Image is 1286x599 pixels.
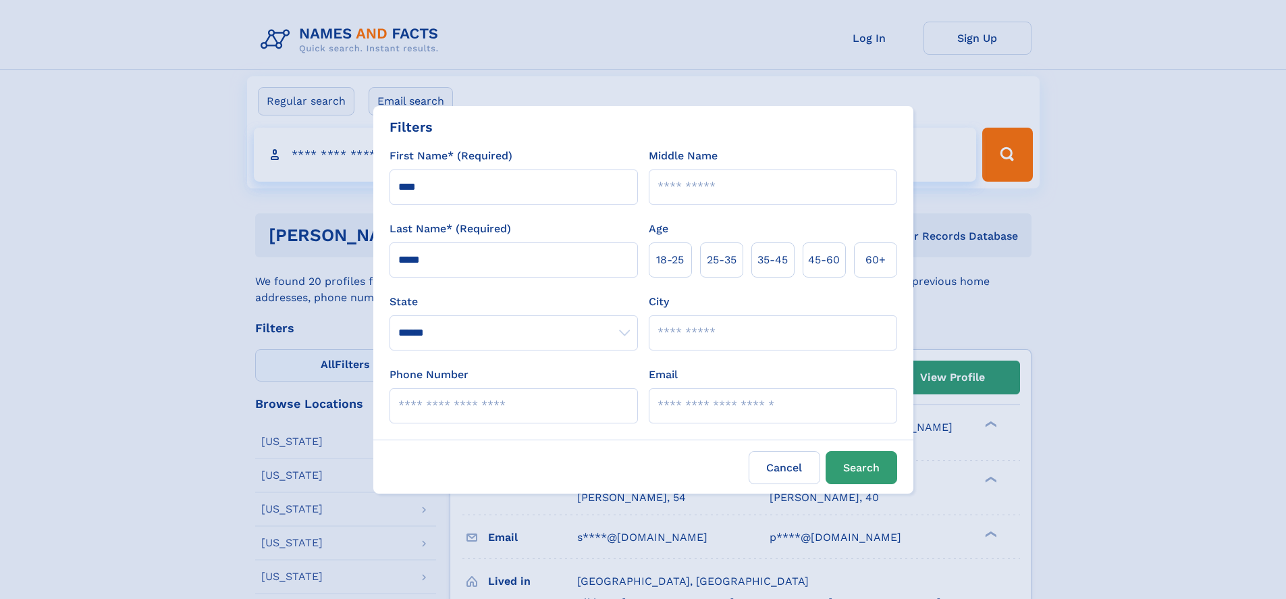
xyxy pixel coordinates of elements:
span: 60+ [865,252,886,268]
label: Email [649,367,678,383]
label: Age [649,221,668,237]
span: 35‑45 [757,252,788,268]
label: City [649,294,669,310]
label: First Name* (Required) [390,148,512,164]
label: Cancel [749,451,820,484]
span: 45‑60 [808,252,840,268]
label: Last Name* (Required) [390,221,511,237]
button: Search [826,451,897,484]
label: Phone Number [390,367,468,383]
span: 18‑25 [656,252,684,268]
div: Filters [390,117,433,137]
span: 25‑35 [707,252,736,268]
label: Middle Name [649,148,718,164]
label: State [390,294,638,310]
